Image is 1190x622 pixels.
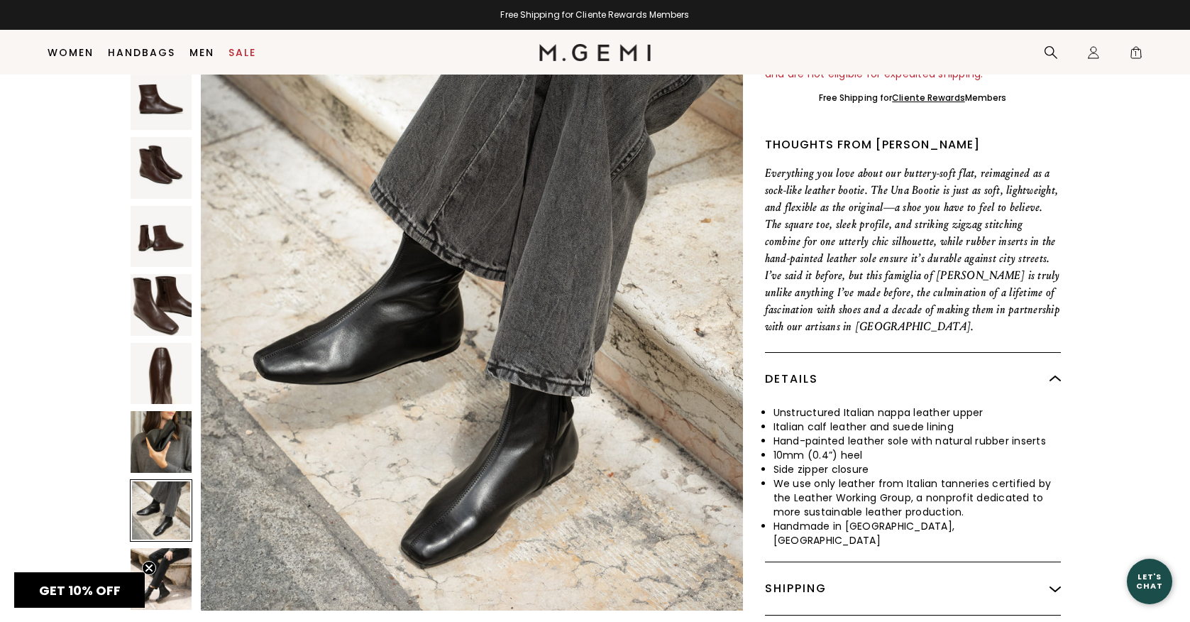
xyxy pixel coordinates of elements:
[773,519,1061,547] li: Handmade in [GEOGRAPHIC_DATA], [GEOGRAPHIC_DATA]
[1127,572,1172,590] div: Let's Chat
[108,47,175,58] a: Handbags
[142,561,156,575] button: Close teaser
[773,420,1061,434] li: Italian calf leather and suede lining
[131,137,192,198] img: The Una Bootie
[773,434,1061,448] li: Hand-painted leather sole with natural rubber inserts
[765,562,1061,615] div: Shipping
[14,572,145,608] div: GET 10% OFFClose teaser
[131,69,192,130] img: The Una Bootie
[48,47,94,58] a: Women
[773,476,1061,519] li: We use only leather from Italian tanneries certified by the Leather Working Group, a nonprofit de...
[539,44,651,61] img: M.Gemi
[773,462,1061,476] li: Side zipper closure
[131,548,192,609] img: The Una Bootie
[131,343,192,404] img: The Una Bootie
[765,136,1061,153] div: Thoughts from [PERSON_NAME]
[1129,48,1143,62] span: 1
[131,206,192,267] img: The Una Bootie
[765,353,1061,405] div: Details
[39,582,121,599] span: GET 10% OFF
[892,92,965,104] a: Cliente Rewards
[131,274,192,335] img: The Una Bootie
[819,92,1007,104] div: Free Shipping for Members
[201,68,743,611] img: The Una Bootie
[765,165,1061,335] p: Everything you love about our buttery-soft flat, reimagined as a sock-like leather bootie. The Un...
[189,47,214,58] a: Men
[228,47,256,58] a: Sale
[773,405,1061,420] li: Unstructured Italian nappa leather upper
[773,448,1061,462] li: 10mm (0.4”) heel
[131,411,192,472] img: The Una Bootie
